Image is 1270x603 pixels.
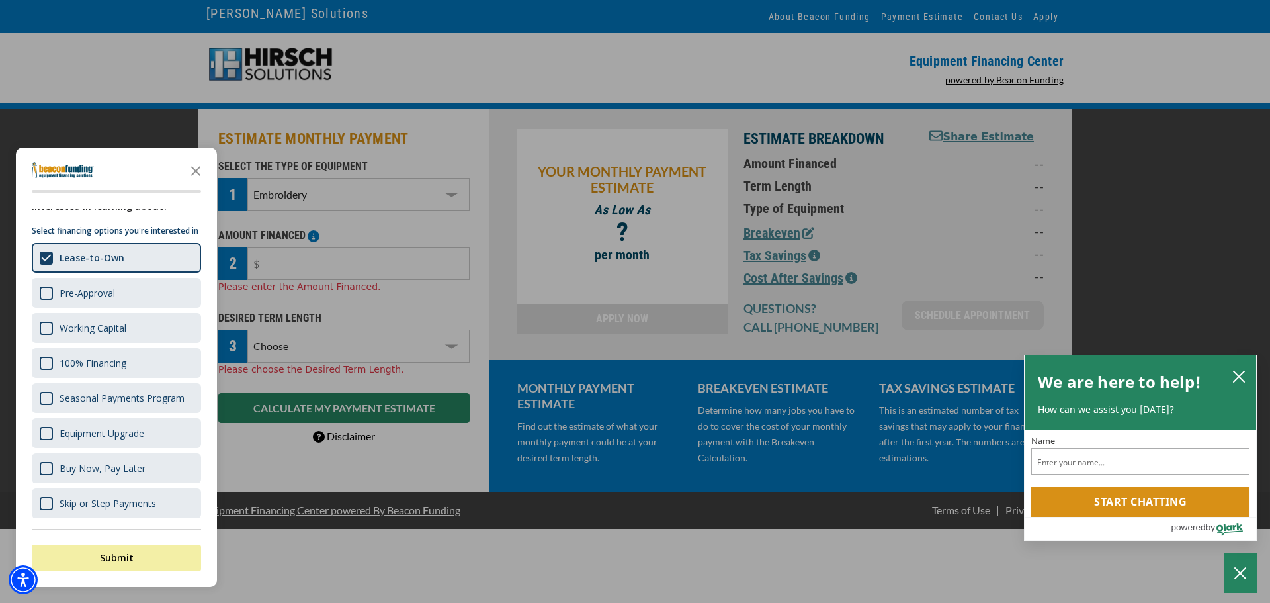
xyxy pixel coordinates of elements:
[32,278,201,308] div: Pre-Approval
[60,252,124,264] div: Lease-to-Own
[32,488,201,518] div: Skip or Step Payments
[1038,369,1201,395] h2: We are here to help!
[60,287,115,299] div: Pre-Approval
[9,565,38,594] div: Accessibility Menu
[60,427,144,440] div: Equipment Upgrade
[32,545,201,571] button: Submit
[60,462,146,475] div: Buy Now, Pay Later
[60,392,185,404] div: Seasonal Payments Program
[60,497,156,510] div: Skip or Step Payments
[32,383,201,413] div: Seasonal Payments Program
[32,224,201,238] p: Select financing options you're interested in
[183,157,209,183] button: Close the survey
[60,322,126,334] div: Working Capital
[32,348,201,378] div: 100% Financing
[60,357,126,369] div: 100% Financing
[32,243,201,273] div: Lease-to-Own
[1171,519,1205,535] span: powered
[1031,448,1249,475] input: Name
[32,453,201,483] div: Buy Now, Pay Later
[32,418,201,448] div: Equipment Upgrade
[1031,437,1249,445] label: Name
[1224,553,1257,593] button: Close Chatbox
[1038,403,1243,416] p: How can we assist you [DATE]?
[32,313,201,343] div: Working Capital
[1031,487,1249,517] button: Start chatting
[32,162,94,178] img: Company logo
[16,148,217,587] div: Survey
[1206,519,1215,535] span: by
[1228,367,1249,385] button: close chatbox
[1024,355,1257,541] div: olark chatbox
[1171,518,1256,540] a: Powered by Olark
